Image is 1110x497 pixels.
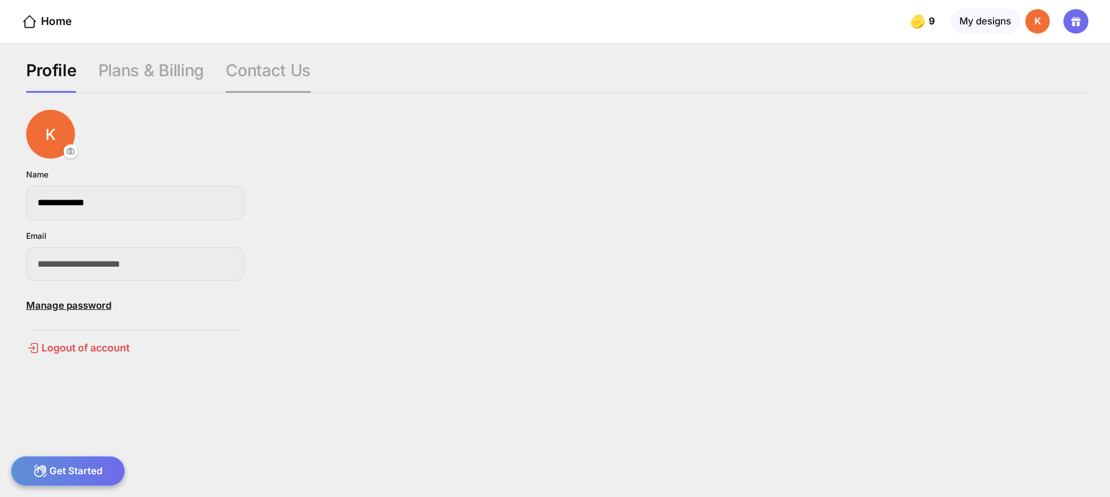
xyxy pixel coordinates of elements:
div: Plans & Billing [98,60,204,93]
div: Home [22,14,72,30]
div: Contact Us [226,60,311,93]
div: Name [26,169,48,179]
div: Get Started [11,456,125,486]
div: Email [26,231,47,241]
div: K [1025,9,1050,34]
div: Manage password [26,292,244,319]
div: My designs [951,9,1020,34]
div: Profile [26,60,77,93]
span: 9 [929,16,937,27]
div: Logout of account [26,341,244,355]
div: K [26,110,75,159]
